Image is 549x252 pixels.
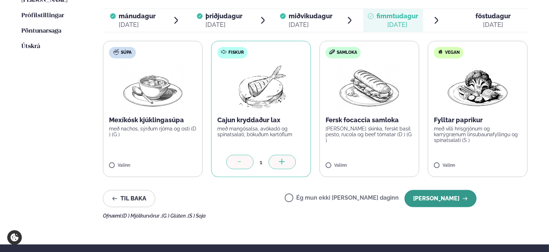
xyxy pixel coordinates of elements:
[121,50,132,56] span: Súpa
[103,190,155,207] button: Til baka
[109,126,197,137] p: með nachos, sýrðum rjóma og osti (D ) (G )
[377,20,418,29] div: [DATE]
[205,12,242,20] span: þriðjudagur
[103,213,527,219] div: Ofnæmi:
[217,116,305,124] p: Cajun kryddaður lax
[404,190,477,207] button: [PERSON_NAME]
[205,20,242,29] div: [DATE]
[7,230,22,245] a: Cookie settings
[221,49,227,55] img: fish.svg
[445,50,460,56] span: Vegan
[434,126,521,143] p: með villi hrísgrjónum og karrýgrænum linsubaunafyllingu og spínatsalati (S )
[338,64,401,110] img: Panini.png
[22,27,61,35] a: Pöntunarsaga
[337,50,357,56] span: Samloka
[475,20,511,29] div: [DATE]
[326,116,413,124] p: Fersk focaccia samloka
[22,43,40,49] span: Útskrá
[122,213,162,219] span: (D ) Mjólkurvörur ,
[446,64,509,110] img: Vegan.png
[121,64,184,110] img: Soup.png
[377,12,418,20] span: fimmtudagur
[22,13,64,19] span: Prófílstillingar
[119,12,156,20] span: mánudagur
[188,213,206,219] span: (S ) Soja
[329,49,335,54] img: sandwich-new-16px.svg
[289,20,332,29] div: [DATE]
[217,126,305,137] p: með mangósalsa, avókadó og spínatsalati, bökuðum kartöflum
[326,126,413,143] p: [PERSON_NAME] skinka, ferskt basil pesto, rucola og beef tómatar (D ) (G )
[289,12,332,20] span: miðvikudagur
[229,64,293,110] img: Fish.png
[113,49,119,55] img: soup.svg
[475,12,511,20] span: föstudagur
[22,28,61,34] span: Pöntunarsaga
[22,42,40,51] a: Útskrá
[437,49,443,55] img: Vegan.svg
[434,116,521,124] p: Fylltar paprikur
[254,158,269,166] div: 1
[109,116,197,124] p: Mexíkósk kjúklingasúpa
[119,20,156,29] div: [DATE]
[228,50,244,56] span: Fiskur
[22,11,64,20] a: Prófílstillingar
[162,213,188,219] span: (G ) Glúten ,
